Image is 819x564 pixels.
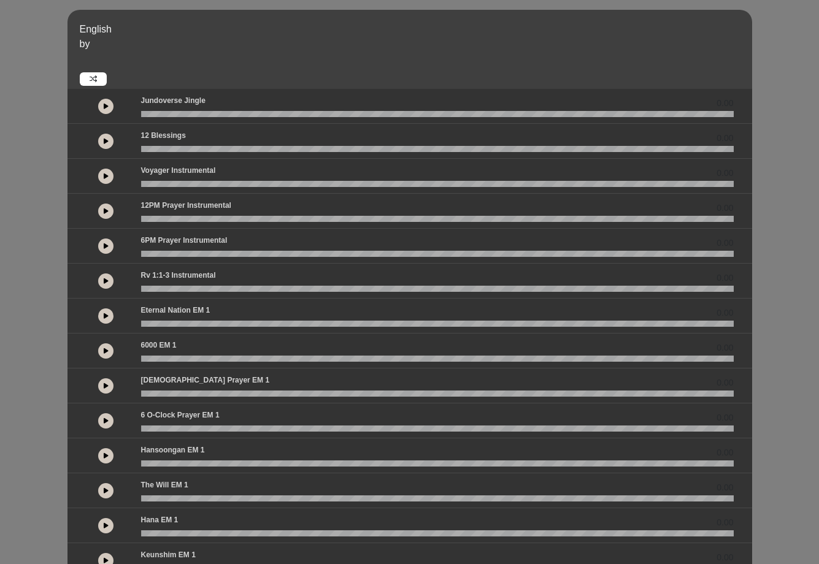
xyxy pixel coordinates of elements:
p: English [80,22,749,37]
span: 0.00 [717,516,733,529]
span: 0.00 [717,167,733,180]
p: Rv 1:1-3 Instrumental [141,270,216,281]
span: 0.00 [717,132,733,145]
span: 0.00 [717,307,733,319]
span: 0.00 [717,202,733,215]
span: 0.00 [717,446,733,459]
span: 0.00 [717,481,733,494]
span: 0.00 [717,341,733,354]
span: 0.00 [717,551,733,564]
span: 0.00 [717,237,733,250]
span: 0.00 [717,97,733,110]
span: by [80,39,90,49]
p: 12PM Prayer Instrumental [141,200,231,211]
p: The Will EM 1 [141,479,188,490]
p: 6000 EM 1 [141,340,177,351]
p: Hansoongan EM 1 [141,444,205,455]
p: Jundoverse Jingle [141,95,206,106]
p: Eternal Nation EM 1 [141,305,210,316]
span: 0.00 [717,411,733,424]
p: Voyager Instrumental [141,165,216,176]
p: 6PM Prayer Instrumental [141,235,228,246]
p: Keunshim EM 1 [141,549,196,560]
p: Hana EM 1 [141,514,179,525]
p: 6 o-clock prayer EM 1 [141,410,220,421]
p: [DEMOGRAPHIC_DATA] prayer EM 1 [141,375,270,386]
p: 12 Blessings [141,130,186,141]
span: 0.00 [717,376,733,389]
span: 0.00 [717,272,733,284]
